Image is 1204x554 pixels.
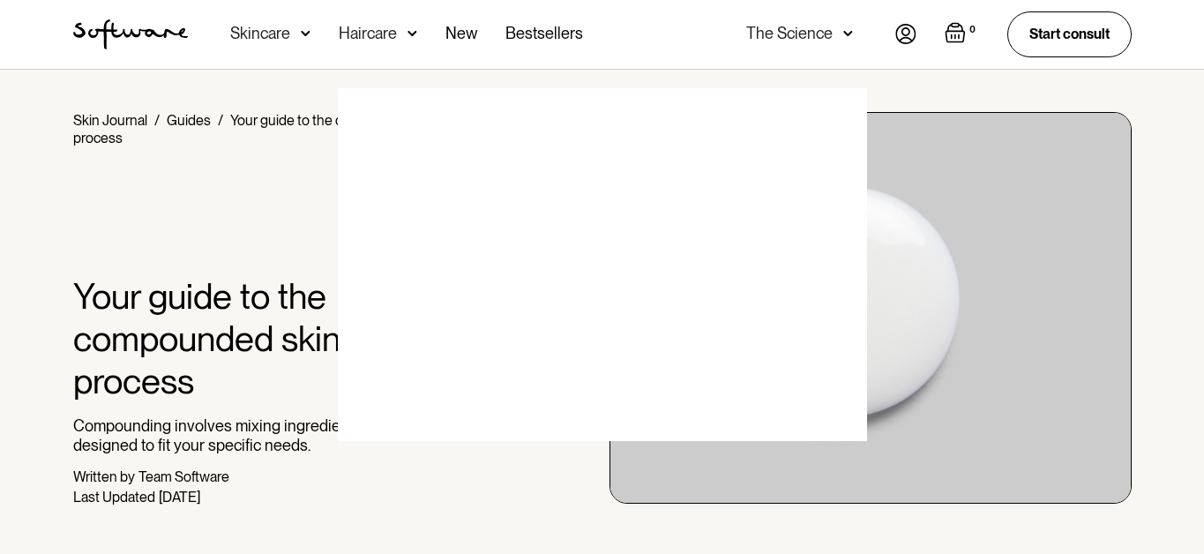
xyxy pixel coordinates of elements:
div: Written by [73,468,135,485]
div: / [218,112,223,129]
div: Skincare [230,25,290,42]
div: The Science [746,25,833,42]
img: Software Logo [73,19,188,49]
div: Your guide to the compounded skincare process [73,112,471,146]
div: Team Software [138,468,229,485]
div: [DATE] [159,489,200,505]
a: Open empty cart [945,22,979,47]
img: arrow down [843,25,853,42]
h1: Your guide to the compounded skincare process [73,275,506,402]
img: arrow down [301,25,310,42]
a: Guides [167,112,211,129]
a: Skin Journal [73,112,147,129]
a: Start consult [1007,11,1132,56]
img: arrow down [408,25,417,42]
a: home [73,19,188,49]
div: / [154,112,160,129]
img: blank image [338,88,867,441]
div: Last Updated [73,489,155,505]
div: 0 [966,22,979,38]
div: Haircare [339,25,397,42]
p: Compounding involves mixing ingredients to create a product designed to fit your specific needs. [73,416,506,454]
